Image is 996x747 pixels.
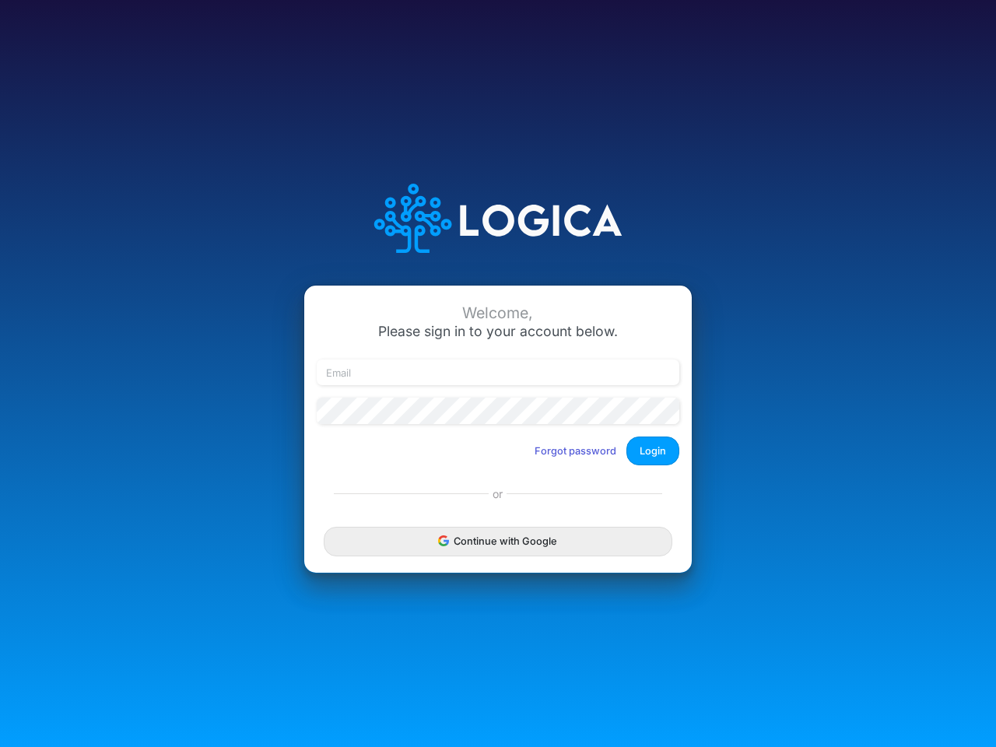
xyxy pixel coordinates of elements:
[324,527,672,556] button: Continue with Google
[317,304,679,322] div: Welcome,
[524,438,626,464] button: Forgot password
[378,323,618,339] span: Please sign in to your account below.
[626,437,679,465] button: Login
[317,359,679,386] input: Email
